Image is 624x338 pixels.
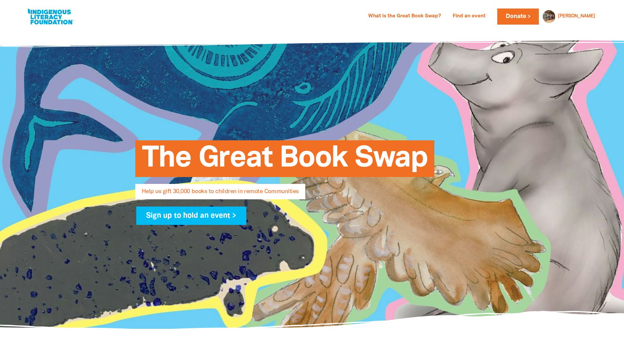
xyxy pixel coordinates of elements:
a: Find an event [449,11,489,22]
span: The Great Book Swap [142,145,428,177]
span: Help us gift 30,000 books to children in remote Communities [142,189,299,199]
a: Sign up to hold an event > [136,207,247,225]
a: [PERSON_NAME] [558,14,595,19]
a: Donate [497,9,539,25]
a: What is the Great Book Swap? [364,11,445,22]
